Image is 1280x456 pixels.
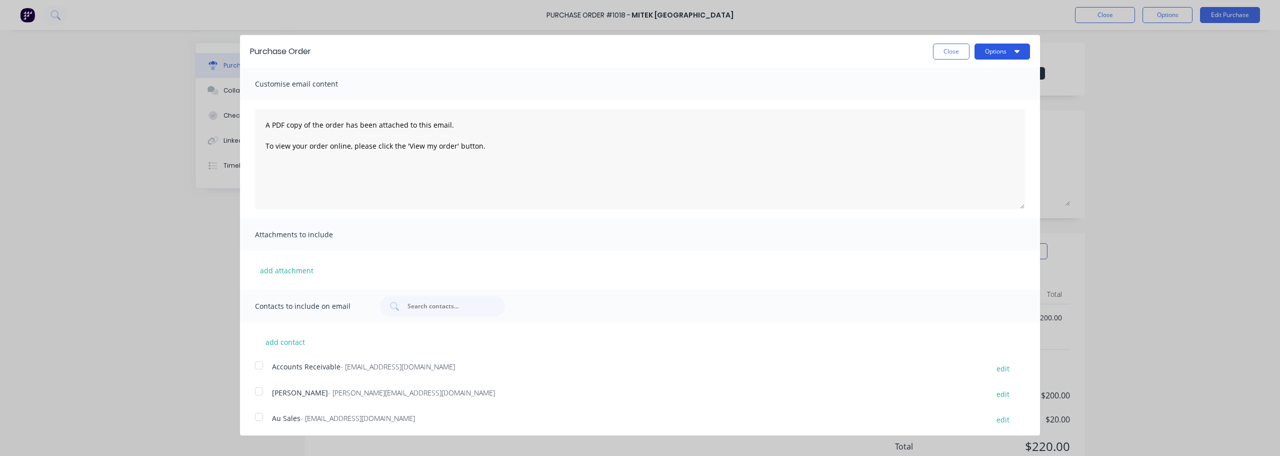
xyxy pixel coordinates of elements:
span: Attachments to include [255,228,365,242]
span: - [PERSON_NAME][EMAIL_ADDRESS][DOMAIN_NAME] [328,388,495,397]
button: add attachment [255,263,318,278]
button: add contact [255,334,315,349]
span: - [EMAIL_ADDRESS][DOMAIN_NAME] [340,362,455,371]
div: Purchase Order [250,46,311,58]
input: Search contacts... [406,301,489,311]
button: edit [990,361,1015,375]
span: - [EMAIL_ADDRESS][DOMAIN_NAME] [300,413,415,423]
textarea: A PDF copy of the order has been attached to this email. To view your order online, please click ... [255,109,1025,209]
button: edit [990,413,1015,426]
span: Customise email content [255,77,365,91]
button: edit [990,387,1015,401]
button: Options [974,44,1030,60]
span: Contacts to include on email [255,299,365,313]
button: Close [933,44,969,60]
span: Au Sales [272,413,300,423]
span: [PERSON_NAME] [272,388,328,397]
span: Accounts Receivable [272,362,340,371]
